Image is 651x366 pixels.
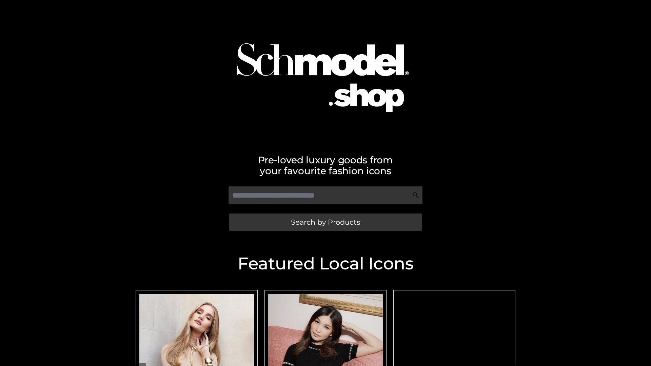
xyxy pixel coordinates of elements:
[412,192,419,199] img: Search Icon
[229,213,422,231] a: Search by Products
[132,155,519,176] h2: Pre-loved luxury goods from your favourite fashion icons
[291,219,360,226] span: Search by Products
[132,255,519,272] h2: Featured Local Icons​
